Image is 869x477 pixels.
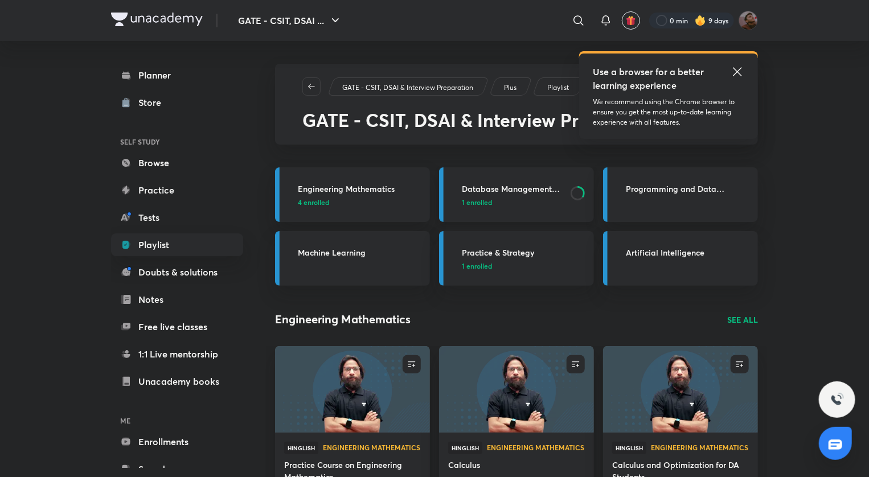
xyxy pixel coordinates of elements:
[622,11,640,30] button: avatar
[111,261,243,283] a: Doubts & solutions
[502,83,519,93] a: Plus
[546,83,571,93] a: Playlist
[487,444,585,452] a: Engineering Mathematics
[462,197,492,207] span: 1 enrolled
[462,183,564,195] h3: Database Management System and Data Warehousing
[111,370,243,393] a: Unacademy books
[626,15,636,26] img: avatar
[111,411,243,430] h6: ME
[138,96,168,109] div: Store
[593,97,744,128] p: We recommend using the Chrome browser to ensure you get the most up-to-date learning experience w...
[448,459,585,473] a: Calculus
[111,151,243,174] a: Browse
[651,444,749,452] a: Engineering Mathematics
[487,444,585,451] span: Engineering Mathematics
[111,206,243,229] a: Tests
[603,231,758,286] a: Artificial Intelligence
[111,91,243,114] a: Store
[830,393,844,406] img: ttu
[437,345,595,433] img: new-thumbnail
[284,442,318,454] span: Hinglish
[111,430,243,453] a: Enrollments
[323,444,421,451] span: Engineering Mathematics
[111,64,243,87] a: Planner
[739,11,758,30] img: Suryansh Singh
[603,167,758,222] a: Programming and Data Structure
[462,261,492,271] span: 1 enrolled
[439,167,594,222] a: Database Management System and Data Warehousing1 enrolled
[275,346,430,433] a: new-thumbnail
[547,83,569,93] p: Playlist
[302,108,730,132] span: GATE - CSIT, DSAI & Interview Preparation DS & AI
[462,246,587,258] h3: Practice & Strategy
[448,442,482,454] span: Hinglish
[111,13,203,29] a: Company Logo
[601,345,759,433] img: new-thumbnail
[111,233,243,256] a: Playlist
[111,343,243,365] a: 1:1 Live mentorship
[626,183,751,195] h3: Programming and Data Structure
[342,83,473,93] p: GATE - CSIT, DSAI & Interview Preparation
[275,231,430,286] a: Machine Learning
[298,197,329,207] span: 4 enrolled
[612,442,646,454] span: Hinglish
[439,231,594,286] a: Practice & Strategy1 enrolled
[504,83,517,93] p: Plus
[111,132,243,151] h6: SELF STUDY
[727,314,758,326] a: SEE ALL
[111,288,243,311] a: Notes
[111,315,243,338] a: Free live classes
[593,65,706,92] h5: Use a browser for a better learning experience
[275,311,411,328] h2: Engineering Mathematics
[603,346,758,433] a: new-thumbnail
[341,83,476,93] a: GATE - CSIT, DSAI & Interview Preparation
[651,444,749,451] span: Engineering Mathematics
[273,345,431,433] img: new-thumbnail
[298,246,423,258] h3: Machine Learning
[695,15,706,26] img: streak
[231,9,349,32] button: GATE - CSIT, DSAI ...
[298,183,423,195] h3: Engineering Mathematics
[323,444,421,452] a: Engineering Mathematics
[275,167,430,222] a: Engineering Mathematics4 enrolled
[439,346,594,433] a: new-thumbnail
[111,179,243,202] a: Practice
[111,13,203,26] img: Company Logo
[626,246,751,258] h3: Artificial Intelligence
